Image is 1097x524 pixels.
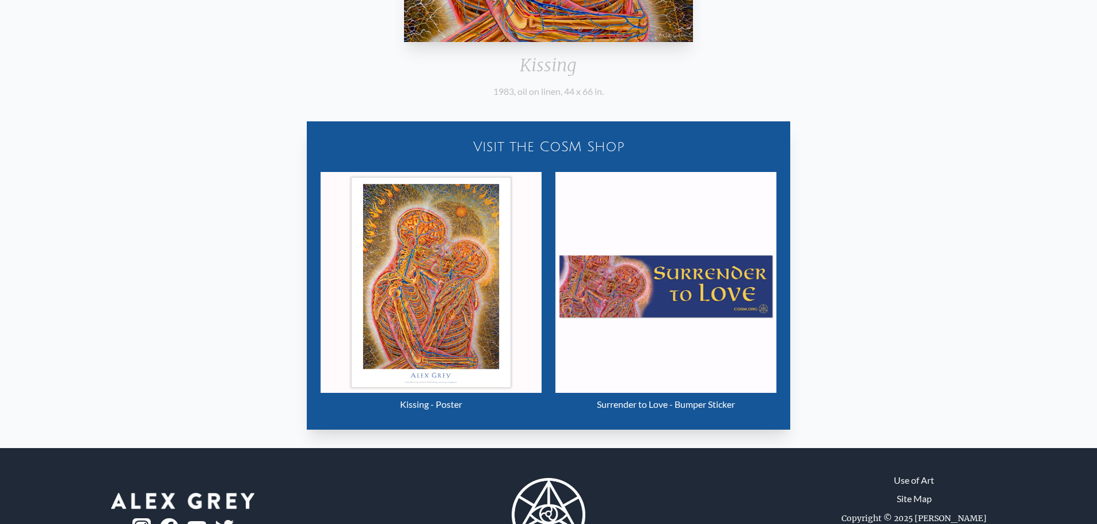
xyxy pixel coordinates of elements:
a: Visit the CoSM Shop [314,128,783,165]
div: Kissing - Poster [321,393,542,416]
div: Kissing [399,55,697,85]
div: Copyright © 2025 [PERSON_NAME] [841,512,986,524]
a: Surrender to Love - Bumper Sticker [555,172,776,416]
div: 1983, oil on linen, 44 x 66 in. [399,85,697,98]
img: Kissing - Poster [321,172,542,393]
a: Site Map [897,492,932,506]
a: Use of Art [894,473,934,487]
div: Surrender to Love - Bumper Sticker [555,393,776,416]
a: Kissing - Poster [321,172,542,416]
img: Surrender to Love - Bumper Sticker [555,172,776,393]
